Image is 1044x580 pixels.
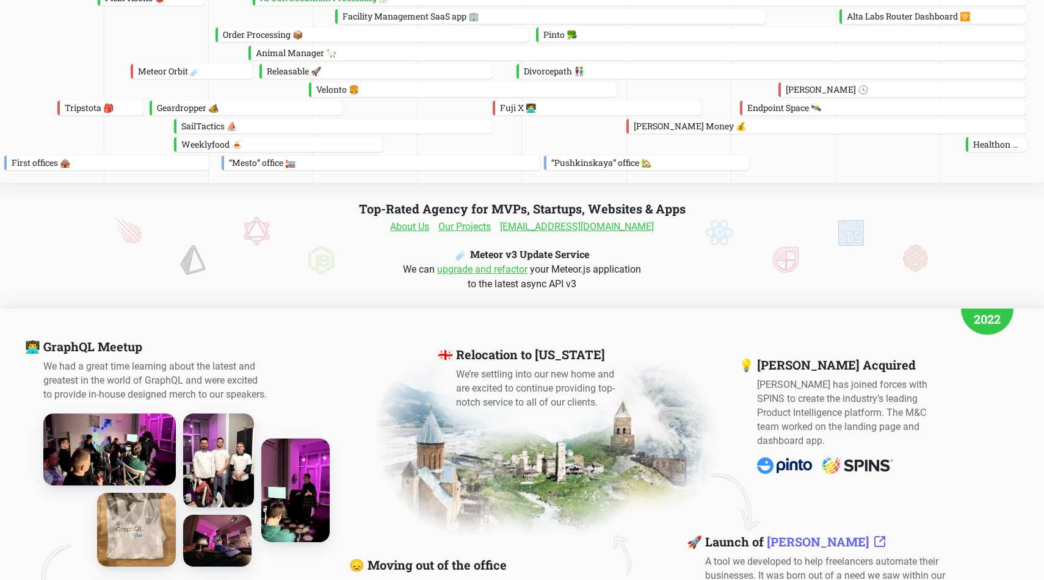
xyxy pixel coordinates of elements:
span: 🚀 [687,534,702,550]
img: Pinto Acquired [757,457,894,474]
p: [PERSON_NAME] has joined forces with SPINS to create the industry’s leading Product Intelligence ... [757,378,935,448]
a: [PERSON_NAME] [767,534,887,550]
div: We can your Meteor.js application to the latest async API v3 [348,262,696,292]
img: arrow down [700,454,772,543]
a: upgrade and refactor [437,263,527,275]
img: Graph QL [244,217,270,246]
div: Velonto 🍔 [311,82,617,97]
div: Geardropper 🏕️ [152,101,342,115]
img: Redwood [903,245,928,272]
h1: Top-Rated Agency for MVPs, Startups, Websites & Apps [359,201,686,217]
img: GraphQL meetup [97,493,176,567]
span: 👨‍💻 [25,338,40,354]
img: JavaScript [308,246,335,274]
div: Meteor Orbit ☄️ [133,64,253,79]
span: 🇬🇪 [438,346,453,362]
div: Endpoint Space 🛰️ [742,101,1026,115]
a: Our Projects [438,220,491,234]
h3: GraphQL Meetup [43,338,327,354]
div: Tripstota 🎒 [60,101,143,115]
div: SailTactics ⛵️ [176,119,491,134]
div: First offices 🛖 [7,156,209,170]
img: GraphQL meetup [43,414,176,485]
a: About Us [390,220,429,234]
div: Animal Manager 🦙 [251,46,1026,60]
img: GraphQL meetup [261,439,330,542]
div: Facility Management SaaS app 🏢 [338,9,766,24]
div: 2022 [961,282,1013,335]
div: [PERSON_NAME] 🕓 [781,82,1026,97]
div: Divorcepath 👫 [519,64,1026,79]
p: We had a great time learning about the latest and greatest in the world of GraphQL and were excit... [43,359,286,401]
div: Healthon 🏥 [968,137,1026,152]
h3: Moving out of the office [368,557,677,573]
div: Weeklyfood 🍝 [176,137,383,152]
img: TypeScript [838,220,864,246]
h3: Relocation to [US_STATE] [456,346,624,362]
a: [EMAIL_ADDRESS][DOMAIN_NAME] [500,220,654,234]
p: We’re settling into our new home and are excited to continue providing top-notch service to all o... [456,367,624,409]
div: Alta Labs Router Dashboard 🛜 [842,9,1026,24]
h4: ☄️ Meteor v3 Update Service [455,246,589,262]
div: [PERSON_NAME] Money 💰 [629,119,1026,134]
span: 😞 [349,557,364,573]
h3: [PERSON_NAME] Acquired [757,357,935,373]
span: 💡 [739,357,754,373]
div: “Mesto” office 🏣 [224,156,540,170]
h3: Launch of [705,534,963,550]
img: Meetup team [183,414,254,507]
div: Releasable 🚀 [262,64,492,79]
div: Order Processing 📦 [218,27,529,42]
div: Fuji X 🧑‍💻 [495,101,701,115]
img: Jamstack [772,246,799,273]
img: Prisma [180,245,206,275]
div: “Pushkinskaya” office 🏡 [546,156,749,170]
img: React JS [705,220,733,245]
div: Pinto 🥦 [538,27,1026,42]
img: Meteor JS [114,217,142,244]
img: GraphQL meetup [183,515,252,567]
